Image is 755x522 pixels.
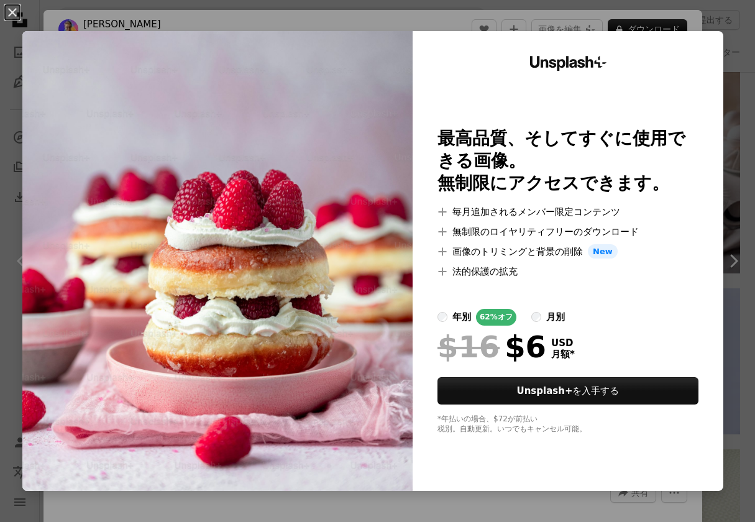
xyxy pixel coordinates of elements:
[437,127,698,195] h2: 最高品質、そしてすぐに使用できる画像。 無制限にアクセスできます。
[437,414,698,434] div: *年払いの場合、 $72 が前払い 税別。自動更新。いつでもキャンセル可能。
[476,309,516,326] div: 62% オフ
[437,244,698,259] li: 画像のトリミングと背景の削除
[588,244,618,259] span: New
[437,204,698,219] li: 毎月追加されるメンバー限定コンテンツ
[437,331,546,363] div: $6
[437,264,698,279] li: 法的保護の拡充
[517,385,573,396] strong: Unsplash+
[437,224,698,239] li: 無制限のロイヤリティフリーのダウンロード
[437,377,698,405] button: Unsplash+を入手する
[452,309,471,324] div: 年別
[546,309,565,324] div: 月別
[531,312,541,322] input: 月別
[437,331,500,363] span: $16
[437,312,447,322] input: 年別62%オフ
[551,337,575,349] span: USD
